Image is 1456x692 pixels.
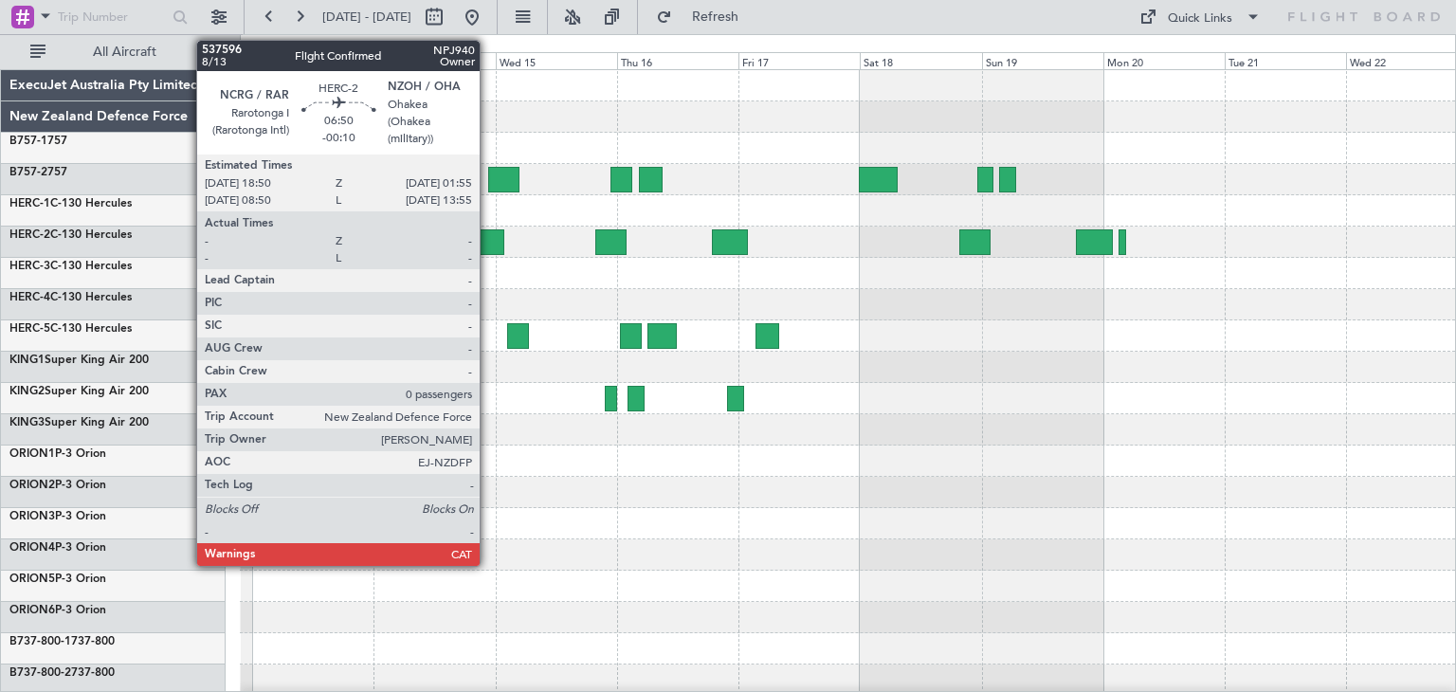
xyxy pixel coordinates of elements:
[982,52,1103,69] div: Sun 19
[9,261,132,272] a: HERC-3C-130 Hercules
[9,542,106,554] a: ORION4P-3 Orion
[9,605,106,616] a: ORION6P-3 Orion
[9,511,55,522] span: ORION3
[1225,52,1346,69] div: Tue 21
[9,136,67,147] a: B757-1757
[496,52,617,69] div: Wed 15
[9,323,132,335] a: HERC-5C-130 Hercules
[9,292,132,303] a: HERC-4C-130 Hercules
[9,574,55,585] span: ORION5
[9,386,149,397] a: KING2Super King Air 200
[21,37,206,67] button: All Aircraft
[9,542,55,554] span: ORION4
[9,480,55,491] span: ORION2
[252,52,373,69] div: Mon 13
[9,229,50,241] span: HERC-2
[9,355,45,366] span: KING1
[1130,2,1270,32] button: Quick Links
[738,52,860,69] div: Fri 17
[9,417,149,428] a: KING3Super King Air 200
[9,667,115,679] a: B737-800-2737-800
[9,386,45,397] span: KING2
[647,2,761,32] button: Refresh
[9,292,50,303] span: HERC-4
[9,261,50,272] span: HERC-3
[1103,52,1225,69] div: Mon 20
[322,9,411,26] span: [DATE] - [DATE]
[58,3,167,31] input: Trip Number
[1168,9,1232,28] div: Quick Links
[676,10,755,24] span: Refresh
[860,52,981,69] div: Sat 18
[9,417,45,428] span: KING3
[9,667,71,679] span: B737-800-2
[9,355,149,366] a: KING1Super King Air 200
[9,229,132,241] a: HERC-2C-130 Hercules
[9,636,71,647] span: B737-800-1
[9,574,106,585] a: ORION5P-3 Orion
[9,448,55,460] span: ORION1
[9,636,115,647] a: B737-800-1737-800
[9,198,50,209] span: HERC-1
[49,46,200,59] span: All Aircraft
[9,198,132,209] a: HERC-1C-130 Hercules
[9,605,55,616] span: ORION6
[9,136,47,147] span: B757-1
[9,511,106,522] a: ORION3P-3 Orion
[373,52,495,69] div: Tue 14
[9,323,50,335] span: HERC-5
[9,167,47,178] span: B757-2
[9,448,106,460] a: ORION1P-3 Orion
[617,52,738,69] div: Thu 16
[244,38,276,54] div: [DATE]
[9,167,67,178] a: B757-2757
[9,480,106,491] a: ORION2P-3 Orion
